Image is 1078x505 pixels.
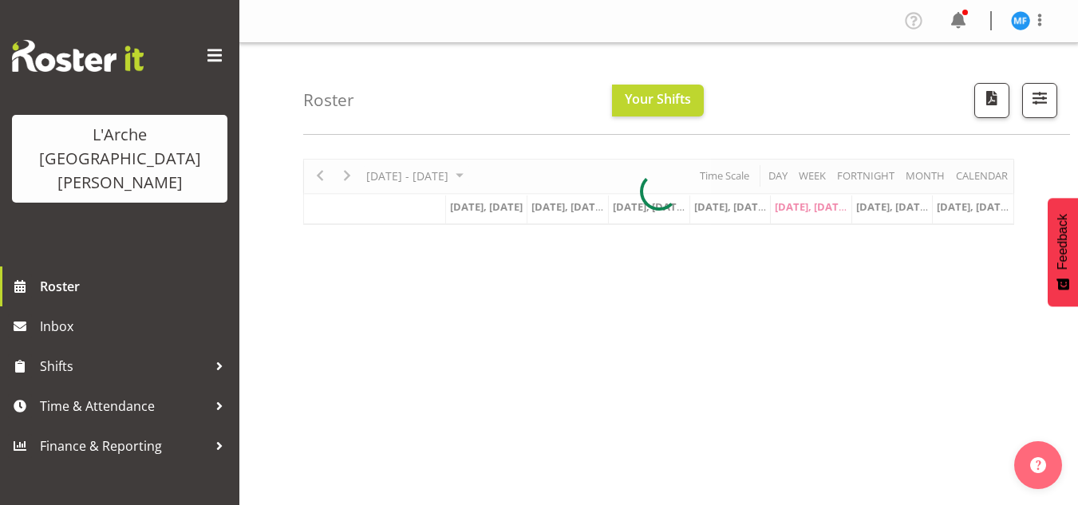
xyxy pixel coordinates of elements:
[40,274,231,298] span: Roster
[303,91,354,109] h4: Roster
[1048,198,1078,306] button: Feedback - Show survey
[1030,457,1046,473] img: help-xxl-2.png
[1011,11,1030,30] img: melissa-fry10932.jpg
[974,83,1009,118] button: Download a PDF of the roster according to the set date range.
[40,434,207,458] span: Finance & Reporting
[625,90,691,108] span: Your Shifts
[40,314,231,338] span: Inbox
[40,354,207,378] span: Shifts
[1056,214,1070,270] span: Feedback
[28,123,211,195] div: L'Arche [GEOGRAPHIC_DATA][PERSON_NAME]
[612,85,704,116] button: Your Shifts
[12,40,144,72] img: Rosterit website logo
[1022,83,1057,118] button: Filter Shifts
[40,394,207,418] span: Time & Attendance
